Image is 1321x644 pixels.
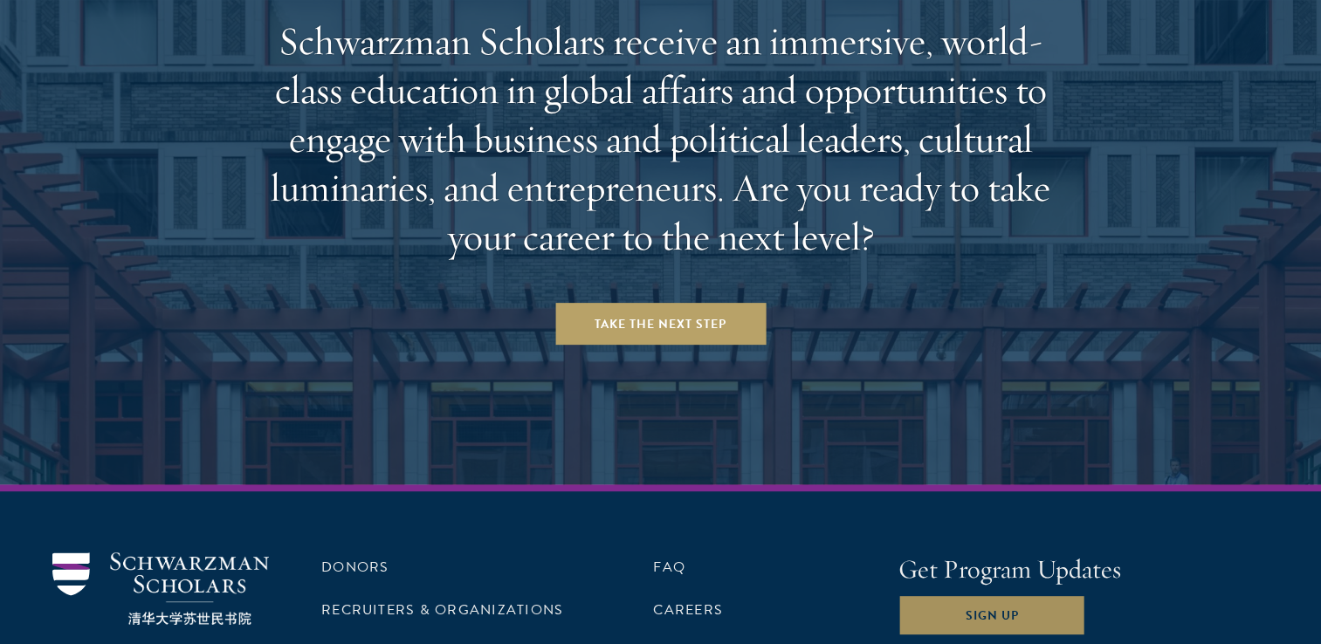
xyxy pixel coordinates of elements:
a: Donors [321,557,389,578]
a: FAQ [653,557,685,578]
button: Sign Up [898,594,1086,636]
a: Careers [653,599,723,620]
img: Schwarzman Scholars [52,552,269,625]
h4: Get Program Updates [898,552,1269,587]
h2: Schwarzman Scholars receive an immersive, world-class education in global affairs and opportuniti... [255,17,1067,261]
a: Recruiters & Organizations [321,599,563,620]
a: Take the Next Step [555,303,766,345]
